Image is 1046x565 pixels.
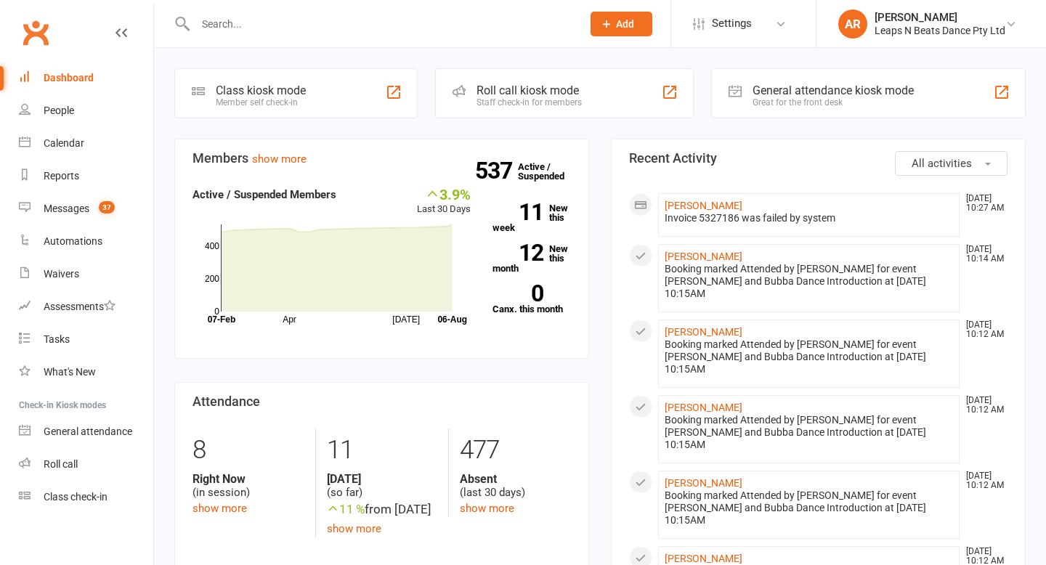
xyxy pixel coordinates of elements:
[44,268,79,280] div: Waivers
[192,472,304,486] strong: Right Now
[44,72,94,84] div: Dashboard
[19,225,153,258] a: Automations
[665,414,953,451] div: Booking marked Attended by [PERSON_NAME] for event [PERSON_NAME] and Bubba Dance Introduction at ...
[192,472,304,500] div: (in session)
[327,522,381,535] a: show more
[753,84,914,97] div: General attendance kiosk mode
[665,402,742,413] a: [PERSON_NAME]
[44,333,70,345] div: Tasks
[252,153,307,166] a: show more
[895,151,1008,176] button: All activities
[19,323,153,356] a: Tasks
[875,24,1005,37] div: Leaps N Beats Dance Pty Ltd
[327,472,438,500] div: (so far)
[477,97,582,107] div: Staff check-in for members
[192,394,571,409] h3: Attendance
[17,15,54,51] a: Clubworx
[477,84,582,97] div: Roll call kiosk mode
[460,472,571,500] div: (last 30 days)
[327,428,438,472] div: 11
[460,502,514,515] a: show more
[875,11,1005,24] div: [PERSON_NAME]
[959,320,1007,339] time: [DATE] 10:12 AM
[518,151,582,192] a: 537Active / Suspended
[44,203,89,214] div: Messages
[19,356,153,389] a: What's New
[959,194,1007,213] time: [DATE] 10:27 AM
[417,186,471,202] div: 3.9%
[460,428,571,472] div: 477
[44,170,79,182] div: Reports
[665,263,953,300] div: Booking marked Attended by [PERSON_NAME] for event [PERSON_NAME] and Bubba Dance Introduction at ...
[44,235,102,247] div: Automations
[616,18,634,30] span: Add
[959,245,1007,264] time: [DATE] 10:14 AM
[44,105,74,116] div: People
[19,258,153,290] a: Waivers
[192,502,247,515] a: show more
[492,203,571,232] a: 11New this week
[19,481,153,513] a: Class kiosk mode
[19,62,153,94] a: Dashboard
[838,9,867,38] div: AR
[216,84,306,97] div: Class kiosk mode
[665,212,953,224] div: Invoice 5327186 was failed by system
[19,94,153,127] a: People
[665,489,953,527] div: Booking marked Attended by [PERSON_NAME] for event [PERSON_NAME] and Bubba Dance Introduction at ...
[665,338,953,375] div: Booking marked Attended by [PERSON_NAME] for event [PERSON_NAME] and Bubba Dance Introduction at ...
[99,201,115,214] span: 37
[492,242,543,264] strong: 12
[44,458,78,470] div: Roll call
[665,553,742,564] a: [PERSON_NAME]
[19,448,153,481] a: Roll call
[44,301,115,312] div: Assessments
[192,188,336,201] strong: Active / Suspended Members
[665,200,742,211] a: [PERSON_NAME]
[492,244,571,273] a: 12New this month
[19,127,153,160] a: Calendar
[327,502,365,516] span: 11 %
[591,12,652,36] button: Add
[712,7,752,40] span: Settings
[417,186,471,217] div: Last 30 Days
[192,151,571,166] h3: Members
[492,282,543,304] strong: 0
[44,426,132,437] div: General attendance
[44,491,108,503] div: Class check-in
[216,97,306,107] div: Member self check-in
[44,137,84,149] div: Calendar
[959,471,1007,490] time: [DATE] 10:12 AM
[460,472,571,486] strong: Absent
[327,500,438,519] div: from [DATE]
[492,285,571,314] a: 0Canx. this month
[665,477,742,489] a: [PERSON_NAME]
[912,157,972,170] span: All activities
[629,151,1008,166] h3: Recent Activity
[665,251,742,262] a: [PERSON_NAME]
[327,472,438,486] strong: [DATE]
[959,396,1007,415] time: [DATE] 10:12 AM
[19,192,153,225] a: Messages 37
[191,14,572,34] input: Search...
[19,290,153,323] a: Assessments
[44,366,96,378] div: What's New
[753,97,914,107] div: Great for the front desk
[475,160,518,182] strong: 537
[492,201,543,223] strong: 11
[665,326,742,338] a: [PERSON_NAME]
[192,428,304,472] div: 8
[19,160,153,192] a: Reports
[19,415,153,448] a: General attendance kiosk mode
